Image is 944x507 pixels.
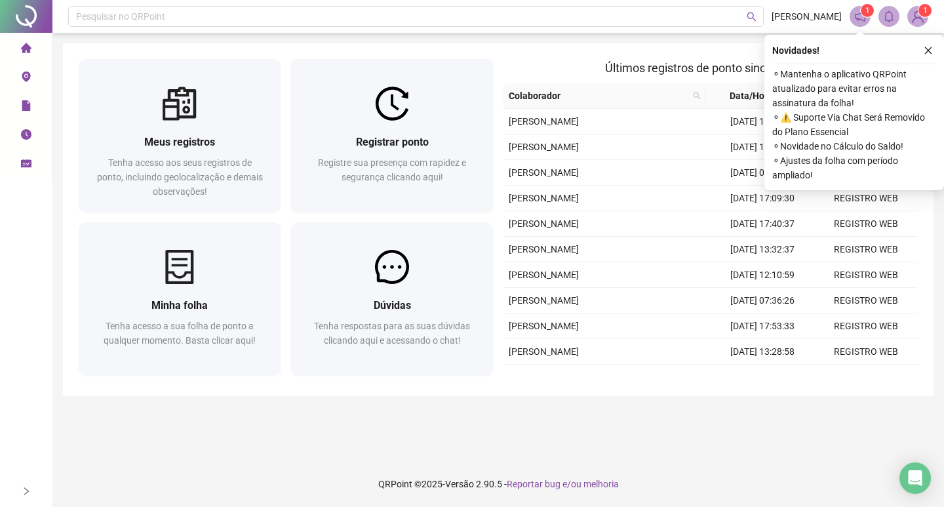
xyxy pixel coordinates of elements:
sup: Atualize o seu contato no menu Meus Dados [918,4,932,17]
td: [DATE] 12:07:34 [711,134,814,160]
footer: QRPoint © 2025 - 2.90.5 - [52,461,944,507]
span: Registrar ponto [356,136,429,148]
td: REGISTRO WEB [814,288,918,314]
span: [PERSON_NAME] [509,346,579,357]
td: [DATE] 17:40:37 [711,211,814,237]
span: [PERSON_NAME] [509,270,579,280]
span: Reportar bug e/ou melhoria [507,479,619,489]
span: bell [883,10,895,22]
span: Novidades ! [772,43,819,58]
sup: 1 [861,4,874,17]
span: Minha folha [151,299,208,312]
td: REGISTRO WEB [814,186,918,211]
span: ⚬ ⚠️ Suporte Via Chat Será Removido do Plano Essencial [772,110,936,139]
span: search [693,92,701,100]
td: [DATE] 12:10:59 [711,262,814,288]
td: [DATE] 08:35:45 [711,160,814,186]
span: Registre sua presença com rapidez e segurança clicando aqui! [318,157,466,182]
span: home [21,37,31,63]
span: [PERSON_NAME] [509,142,579,152]
span: Tenha respostas para as suas dúvidas clicando aqui e acessando o chat! [314,321,470,346]
span: [PERSON_NAME] [509,218,579,229]
span: Meus registros [144,136,215,148]
td: [DATE] 17:09:30 [711,186,814,211]
span: ⚬ Ajustes da folha com período ampliado! [772,153,936,182]
span: [PERSON_NAME] [772,9,842,24]
span: ⚬ Novidade no Cálculo do Saldo! [772,139,936,153]
a: Registrar pontoRegistre sua presença com rapidez e segurança clicando aqui! [291,59,493,212]
img: 89100 [908,7,928,26]
span: Últimos registros de ponto sincronizados [605,61,817,75]
span: notification [854,10,866,22]
span: environment [21,66,31,92]
span: file [21,94,31,121]
span: close [924,46,933,55]
span: [PERSON_NAME] [509,295,579,306]
span: Tenha acesso a sua folha de ponto a qualquer momento. Basta clicar aqui! [104,321,256,346]
td: [DATE] 07:36:26 [711,288,814,314]
td: [DATE] 13:20:04 [711,109,814,134]
span: Dúvidas [374,299,411,312]
td: [DATE] 13:32:37 [711,237,814,262]
span: clock-circle [21,123,31,150]
td: REGISTRO WEB [814,339,918,365]
span: [PERSON_NAME] [509,193,579,203]
td: REGISTRO WEB [814,314,918,339]
span: Versão [445,479,474,489]
td: [DATE] 12:05:42 [711,365,814,390]
span: [PERSON_NAME] [509,321,579,331]
span: Tenha acesso aos seus registros de ponto, incluindo geolocalização e demais observações! [97,157,263,197]
td: REGISTRO WEB [814,237,918,262]
span: search [690,86,703,106]
span: [PERSON_NAME] [509,244,579,254]
a: Meus registrosTenha acesso aos seus registros de ponto, incluindo geolocalização e demais observa... [79,59,281,212]
span: search [747,12,757,22]
span: right [22,487,31,496]
a: DúvidasTenha respostas para as suas dúvidas clicando aqui e acessando o chat! [291,222,493,375]
span: Data/Hora [711,89,791,103]
td: [DATE] 17:53:33 [711,314,814,339]
div: Open Intercom Messenger [899,462,931,494]
span: 1 [923,6,928,15]
span: Colaborador [509,89,688,103]
td: REGISTRO WEB [814,211,918,237]
span: ⚬ Mantenha o aplicativo QRPoint atualizado para evitar erros na assinatura da folha! [772,67,936,110]
td: [DATE] 13:28:58 [711,339,814,365]
td: REGISTRO WEB [814,365,918,390]
span: 1 [865,6,870,15]
span: [PERSON_NAME] [509,167,579,178]
th: Data/Hora [706,83,807,109]
span: [PERSON_NAME] [509,116,579,127]
a: Minha folhaTenha acesso a sua folha de ponto a qualquer momento. Basta clicar aqui! [79,222,281,375]
span: schedule [21,152,31,178]
td: REGISTRO WEB [814,262,918,288]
